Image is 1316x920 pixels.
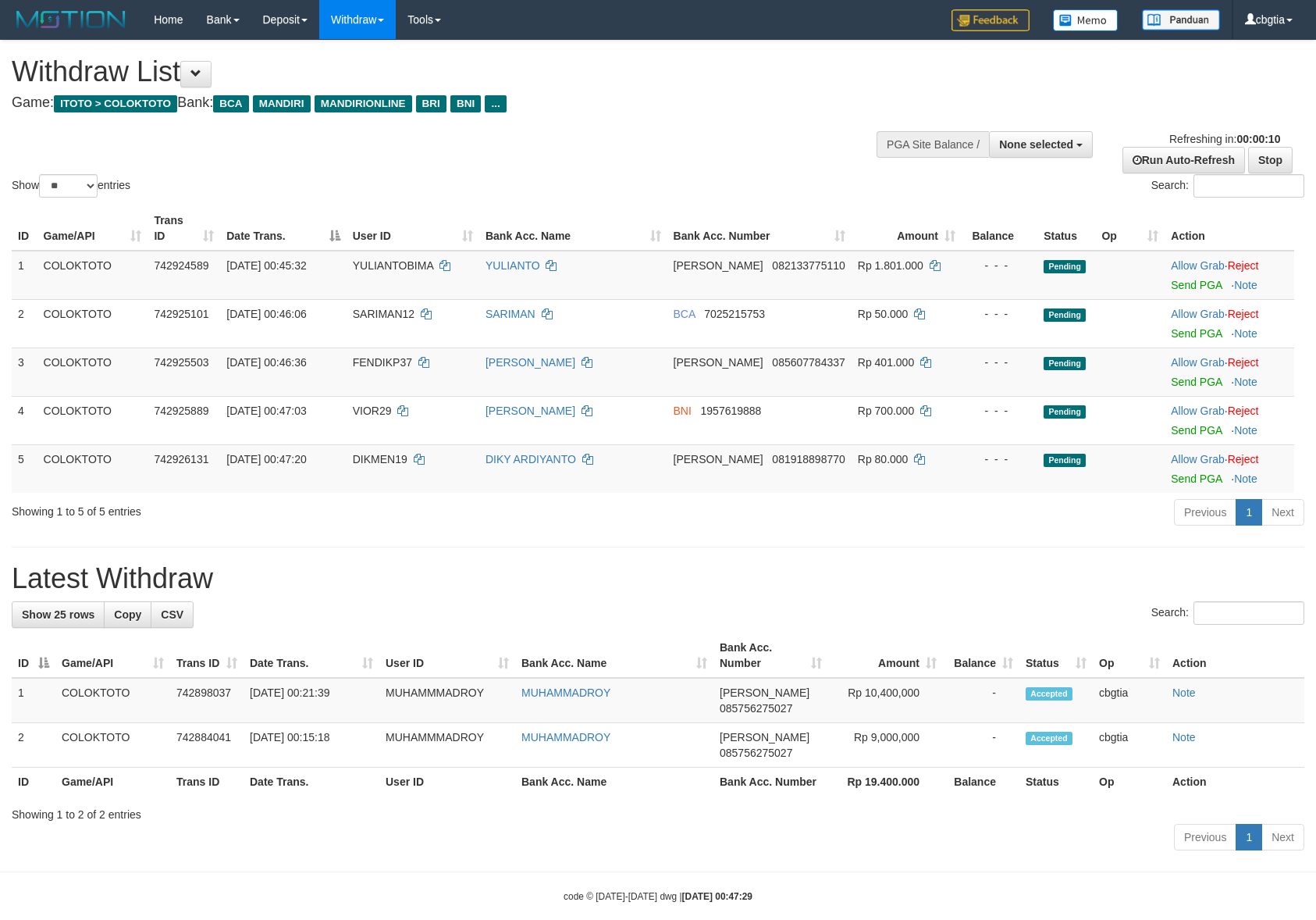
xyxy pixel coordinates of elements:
strong: [DATE] 00:47:29 [682,891,752,902]
th: Bank Acc. Name: activate to sort column ascending [479,206,667,251]
td: 4 [12,396,37,444]
span: Pending [1044,454,1086,467]
th: Date Trans.: activate to sort column descending [220,206,346,251]
span: [DATE] 00:47:03 [226,405,306,417]
span: [PERSON_NAME] [720,686,809,699]
span: Pending [1044,357,1086,370]
span: VIOR29 [353,405,392,417]
a: Send PGA [1171,376,1222,388]
a: CSV [151,601,194,628]
select: Showentries [39,174,98,198]
a: [PERSON_NAME] [485,405,575,417]
span: 742925101 [154,308,208,320]
span: 742925889 [154,405,208,417]
th: User ID [379,768,515,797]
th: Amount: activate to sort column ascending [852,206,962,251]
th: Game/API: activate to sort column ascending [37,206,148,251]
th: Bank Acc. Number: activate to sort column ascending [713,633,828,678]
img: Feedback.jpg [951,9,1030,31]
a: Note [1234,424,1257,437]
th: Balance: activate to sort column ascending [943,633,1019,678]
td: - [943,723,1019,768]
th: ID: activate to sort column descending [12,633,55,678]
td: cbgtia [1093,723,1166,768]
span: [DATE] 00:47:20 [226,453,306,465]
a: [PERSON_NAME] [485,356,575,369]
th: Action [1165,206,1294,251]
span: Copy 085756275027 to clipboard [720,702,792,715]
th: Bank Acc. Name [515,768,713,797]
span: Pending [1044,405,1086,419]
th: Status: activate to sort column ascending [1019,633,1093,678]
span: · [1171,405,1227,417]
th: Op: activate to sort column ascending [1093,633,1166,678]
th: ID [12,206,37,251]
strong: 00:00:10 [1236,133,1280,145]
td: COLOKTOTO [55,678,170,723]
input: Search: [1193,174,1304,198]
div: Showing 1 to 2 of 2 entries [12,801,1304,822]
button: None selected [989,131,1093,158]
td: COLOKTOTO [37,299,148,348]
td: 1 [12,678,55,723]
th: User ID: activate to sort column ascending [379,633,515,678]
span: CSV [161,608,183,621]
div: - - - [968,451,1031,467]
span: Copy 081918898770 to clipboard [772,453,845,465]
h1: Withdraw List [12,56,862,87]
a: MUHAMMADROY [521,731,610,743]
a: 1 [1236,499,1262,526]
th: Game/API: activate to sort column ascending [55,633,170,678]
th: Action [1166,768,1304,797]
span: Refreshing in: [1169,133,1280,145]
th: Amount: activate to sort column ascending [828,633,943,678]
a: Send PGA [1171,472,1222,485]
a: MUHAMMADROY [521,686,610,699]
label: Search: [1151,601,1304,625]
a: Reject [1228,405,1259,417]
th: Date Trans. [244,768,379,797]
td: · [1165,299,1294,348]
span: BCA [213,95,248,112]
td: [DATE] 00:15:18 [244,723,379,768]
a: Reject [1228,259,1259,272]
span: ITOTO > COLOKTOTO [54,95,177,112]
th: Status [1019,768,1093,797]
span: · [1171,356,1227,369]
span: Copy 082133775110 to clipboard [772,259,845,272]
td: MUHAMMMADROY [379,723,515,768]
span: Rp 401.000 [858,356,914,369]
th: Op: activate to sort column ascending [1095,206,1165,251]
span: Rp 80.000 [858,453,909,465]
div: - - - [968,258,1031,273]
a: Next [1261,824,1304,850]
span: ... [485,95,506,112]
a: SARIMAN [485,308,535,320]
img: panduan.png [1142,9,1220,30]
span: FENDIKP37 [353,356,412,369]
span: [PERSON_NAME] [674,356,763,369]
a: Allow Grab [1171,356,1224,369]
span: MANDIRIONLINE [315,95,412,112]
span: 742924589 [154,259,208,272]
td: 2 [12,299,37,348]
img: MOTION_logo.png [12,8,130,31]
a: Note [1234,472,1257,485]
th: User ID: activate to sort column ascending [347,206,479,251]
span: Accepted [1026,732,1072,745]
th: Status [1037,206,1095,251]
span: Pending [1044,260,1086,273]
a: Note [1234,279,1257,291]
span: Copy 085607784337 to clipboard [772,356,845,369]
td: - [943,678,1019,723]
td: · [1165,251,1294,300]
span: Rp 50.000 [858,308,909,320]
td: · [1165,444,1294,493]
th: Op [1093,768,1166,797]
a: Send PGA [1171,279,1222,291]
a: 1 [1236,824,1262,850]
span: · [1171,308,1227,320]
a: Copy [104,601,151,628]
div: - - - [968,403,1031,419]
td: COLOKTOTO [37,348,148,396]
